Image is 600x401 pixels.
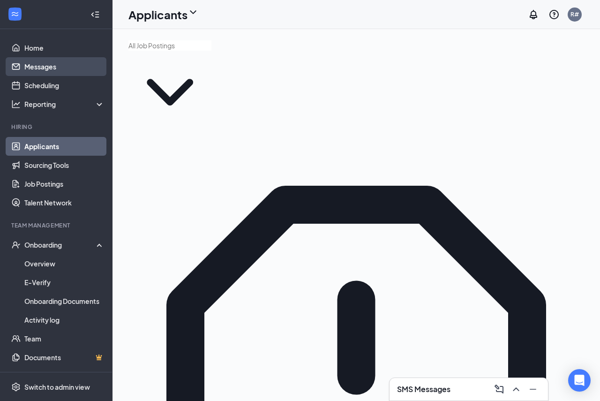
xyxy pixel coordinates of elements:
a: Scheduling [24,76,105,95]
button: ComposeMessage [492,382,507,397]
svg: QuestionInfo [548,9,560,20]
a: Messages [24,57,105,76]
h1: Applicants [128,7,187,23]
div: Team Management [11,221,103,229]
div: R# [570,10,579,18]
svg: Notifications [528,9,539,20]
a: Onboarding Documents [24,292,105,310]
svg: Analysis [11,99,21,109]
svg: ComposeMessage [494,384,505,395]
svg: Minimize [527,384,539,395]
a: E-Verify [24,273,105,292]
a: Home [24,38,105,57]
svg: ChevronDown [187,7,199,18]
svg: WorkstreamLogo [10,9,20,19]
svg: Settings [11,382,21,392]
svg: Collapse [90,10,100,19]
div: Reporting [24,99,105,109]
a: Sourcing Tools [24,156,105,174]
h3: SMS Messages [397,384,450,394]
a: SurveysCrown [24,367,105,386]
a: Job Postings [24,174,105,193]
a: Overview [24,254,105,273]
svg: UserCheck [11,240,21,250]
input: All Job Postings [128,40,211,51]
div: Hiring [11,123,103,131]
svg: ChevronDown [128,51,211,134]
a: Activity log [24,310,105,329]
a: Applicants [24,137,105,156]
div: Switch to admin view [24,382,90,392]
button: Minimize [525,382,540,397]
button: ChevronUp [509,382,524,397]
svg: ChevronUp [510,384,522,395]
a: DocumentsCrown [24,348,105,367]
div: Onboarding [24,240,97,250]
div: Open Intercom Messenger [568,369,591,392]
a: Team [24,329,105,348]
a: Talent Network [24,193,105,212]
